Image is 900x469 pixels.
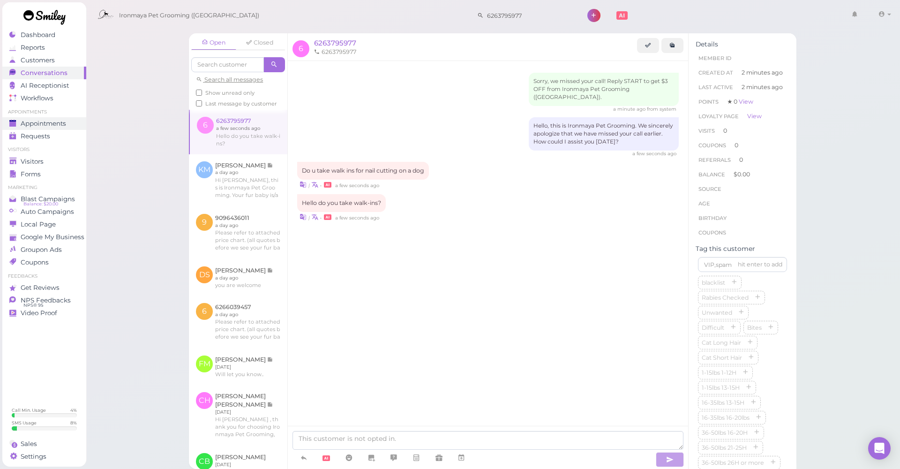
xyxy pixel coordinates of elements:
[647,106,676,112] span: from system
[2,243,86,256] a: Groupon Ads
[698,171,727,178] span: Balance
[2,168,86,181] a: Forms
[191,57,264,72] input: Search customer
[297,180,679,189] div: •
[700,384,742,391] span: 1-15lbs 13-15H
[698,55,731,61] span: Member ID
[21,284,60,292] span: Get Reviews
[700,369,738,376] span: 1-15lbs 1-12H
[698,113,739,120] span: Loyalty page
[698,257,787,272] input: VIP,spam
[529,117,679,151] div: Hello, this is Ironmaya Pet Grooming. We sincerely apologize that we have missed your call earlie...
[21,56,55,64] span: Customers
[70,407,77,413] div: 4 %
[700,354,744,361] span: Cat Short Hair
[21,69,67,77] span: Conversations
[12,407,46,413] div: Call Min. Usage
[21,158,44,166] span: Visitors
[21,94,53,102] span: Workflows
[698,84,733,91] span: Last Active
[237,36,282,50] a: Closed
[2,218,86,231] a: Local Page
[2,109,86,115] li: Appointments
[21,120,66,128] span: Appointments
[734,171,750,178] span: $0.00
[21,82,69,90] span: AI Receptionist
[2,450,86,463] a: Settings
[632,151,676,157] span: 10/07/2025 12:49pm
[2,294,86,307] a: NPS Feedbacks NPS® 95
[698,98,719,105] span: Points
[21,258,49,266] span: Coupons
[2,117,86,130] a: Appointments
[529,73,679,106] div: Sorry, we missed your call! Reply START to get $3 OFF from Ironmaya Pet Grooming ([GEOGRAPHIC_DAT...
[698,69,733,76] span: Created At
[739,98,753,105] a: View
[2,41,86,54] a: Reports
[21,132,50,140] span: Requests
[21,31,55,39] span: Dashboard
[696,138,789,153] li: 0
[2,29,86,41] a: Dashboard
[2,438,86,450] a: Sales
[2,307,86,319] a: Video Proof
[335,182,379,189] span: 10/07/2025 12:55pm
[2,146,86,153] li: Visitors
[205,100,277,107] span: Last message by customer
[484,8,575,23] input: Search customer
[698,200,710,207] span: age
[119,2,259,29] span: Ironmaya Pet Grooming ([GEOGRAPHIC_DATA])
[2,67,86,79] a: Conversations
[21,233,84,241] span: Google My Business
[335,215,379,221] span: 10/07/2025 01:09pm
[700,414,751,421] span: 16-35lbs 16-20lbs
[21,170,41,178] span: Forms
[21,220,56,228] span: Local Page
[700,324,726,331] span: Difficult
[700,294,750,301] span: Rabies Checked
[308,182,310,189] i: |
[698,157,731,163] span: Referrals
[23,302,43,309] span: NPS® 95
[196,100,202,106] input: Last message by customer
[2,281,86,294] a: Get Reviews
[21,44,45,52] span: Reports
[2,231,86,243] a: Google My Business
[21,208,74,216] span: Auto Campaigns
[2,193,86,205] a: Blast Campaigns Balance: $20.00
[727,98,753,105] span: ★ 0
[196,90,202,96] input: Show unread only
[747,113,762,120] a: View
[21,296,71,304] span: NPS Feedbacks
[742,68,783,77] span: 2 minutes ago
[698,128,715,134] span: Visits
[196,76,263,83] a: Search all messages
[21,195,75,203] span: Blast Campaigns
[696,40,789,48] div: Details
[696,152,789,167] li: 0
[314,38,356,47] a: 6263795977
[696,123,789,138] li: 0
[698,215,727,221] span: Birthday
[2,256,86,269] a: Coupons
[700,279,727,286] span: blacklist
[205,90,255,96] span: Show unread only
[21,246,62,254] span: Groupon Ads
[191,36,236,50] a: Open
[698,142,726,149] span: Coupons
[70,420,77,426] div: 8 %
[2,92,86,105] a: Workflows
[698,186,721,192] span: Source
[700,309,734,316] span: Unwanted
[738,260,782,269] div: hit enter to add
[700,459,766,466] span: 36-50lbs 26H or more
[23,200,58,208] span: Balance: $20.00
[21,309,57,317] span: Video Proof
[292,40,309,57] span: 6
[2,273,86,280] li: Feedbacks
[21,440,37,448] span: Sales
[613,106,647,112] span: 10/07/2025 12:47pm
[700,339,743,346] span: Cat Long Hair
[696,245,789,253] div: Tag this customer
[312,48,359,56] li: 6263795977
